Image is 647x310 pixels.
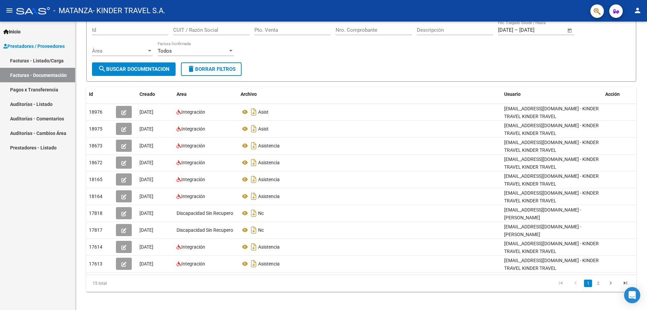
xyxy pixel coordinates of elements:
[594,280,602,287] a: 2
[624,287,640,303] div: Open Intercom Messenger
[258,126,269,132] span: Asist
[140,244,153,250] span: [DATE]
[249,258,258,269] i: Descargar documento
[583,278,593,289] li: page 1
[258,177,280,182] span: Asistencia
[86,275,195,292] div: 15 total
[177,210,233,216] span: Discapacidad Sin Recupero
[92,48,147,54] span: Área
[504,190,599,203] span: [EMAIL_ADDRESS][DOMAIN_NAME] - KINDER TRAVEL KINDER TRAVEL
[504,157,599,170] span: [EMAIL_ADDRESS][DOMAIN_NAME] - KINDER TRAVEL KINDER TRAVEL
[89,227,102,233] span: 17817
[5,6,13,15] mat-icon: menu
[569,280,582,287] a: go to previous page
[187,66,236,72] span: Borrar Filtros
[89,109,102,115] span: 18976
[566,27,574,34] button: Open calendar
[92,62,176,76] button: Buscar Documentacion
[177,91,187,97] span: Area
[89,194,102,199] span: 18164
[140,177,153,182] span: [DATE]
[258,160,280,165] span: Asistencia
[93,3,165,18] span: - KINDER TRAVEL S.A.
[603,87,636,102] datatable-header-cell: Acción
[258,109,269,115] span: Asist
[86,87,113,102] datatable-header-cell: Id
[98,66,170,72] span: Buscar Documentacion
[140,126,153,132] span: [DATE]
[554,280,567,287] a: go to first page
[593,278,603,289] li: page 2
[140,194,153,199] span: [DATE]
[181,160,205,165] span: Integración
[604,280,617,287] a: go to next page
[619,280,632,287] a: go to last page
[140,227,153,233] span: [DATE]
[89,261,102,266] span: 17613
[89,91,93,97] span: Id
[140,210,153,216] span: [DATE]
[504,224,581,237] span: [EMAIL_ADDRESS][DOMAIN_NAME] - [PERSON_NAME]
[498,27,513,33] input: Fecha inicio
[504,241,599,254] span: [EMAIL_ADDRESS][DOMAIN_NAME] - KINDER TRAVEL KINDER TRAVEL
[249,174,258,185] i: Descargar documento
[501,87,603,102] datatable-header-cell: Usuario
[98,65,106,73] mat-icon: search
[140,91,155,97] span: Creado
[515,27,518,33] span: –
[181,194,205,199] span: Integración
[140,109,153,115] span: [DATE]
[249,242,258,252] i: Descargar documento
[89,160,102,165] span: 18672
[504,140,599,153] span: [EMAIL_ADDRESS][DOMAIN_NAME] - KINDER TRAVEL KINDER TRAVEL
[53,3,93,18] span: - MATANZA
[181,62,242,76] button: Borrar Filtros
[258,244,280,250] span: Asistencia
[258,261,280,266] span: Asistencia
[174,87,238,102] datatable-header-cell: Area
[181,109,205,115] span: Integración
[249,225,258,235] i: Descargar documento
[137,87,174,102] datatable-header-cell: Creado
[249,107,258,117] i: Descargar documento
[504,173,599,187] span: [EMAIL_ADDRESS][DOMAIN_NAME] - KINDER TRAVEL KINDER TRAVEL
[3,43,65,50] span: Prestadores / Proveedores
[504,106,599,119] span: [EMAIL_ADDRESS][DOMAIN_NAME] - KINDER TRAVEL KINDER TRAVEL
[187,65,195,73] mat-icon: delete
[249,191,258,202] i: Descargar documento
[181,143,205,148] span: Integración
[258,194,280,199] span: Asistencia
[504,207,581,220] span: [EMAIL_ADDRESS][DOMAIN_NAME] - [PERSON_NAME]
[177,227,233,233] span: Discapacidad Sin Recupero
[258,210,264,216] span: Nc
[238,87,501,102] datatable-header-cell: Archivo
[181,244,205,250] span: Integración
[249,157,258,168] i: Descargar documento
[605,91,620,97] span: Acción
[181,261,205,266] span: Integración
[249,208,258,219] i: Descargar documento
[89,177,102,182] span: 18165
[89,143,102,148] span: 18673
[140,143,153,148] span: [DATE]
[181,177,205,182] span: Integración
[258,143,280,148] span: Asistencia
[181,126,205,132] span: Integración
[504,258,599,271] span: [EMAIL_ADDRESS][DOMAIN_NAME] - KINDER TRAVEL KINDER TRAVEL
[249,123,258,134] i: Descargar documento
[584,280,592,287] a: 1
[258,227,264,233] span: Nc
[89,244,102,250] span: 17614
[140,261,153,266] span: [DATE]
[158,48,172,54] span: Todos
[634,6,642,15] mat-icon: person
[519,27,552,33] input: Fecha fin
[140,160,153,165] span: [DATE]
[504,91,521,97] span: Usuario
[241,91,257,97] span: Archivo
[504,123,599,136] span: [EMAIL_ADDRESS][DOMAIN_NAME] - KINDER TRAVEL KINDER TRAVEL
[249,140,258,151] i: Descargar documento
[89,210,102,216] span: 17818
[89,126,102,132] span: 18975
[3,28,21,35] span: Inicio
